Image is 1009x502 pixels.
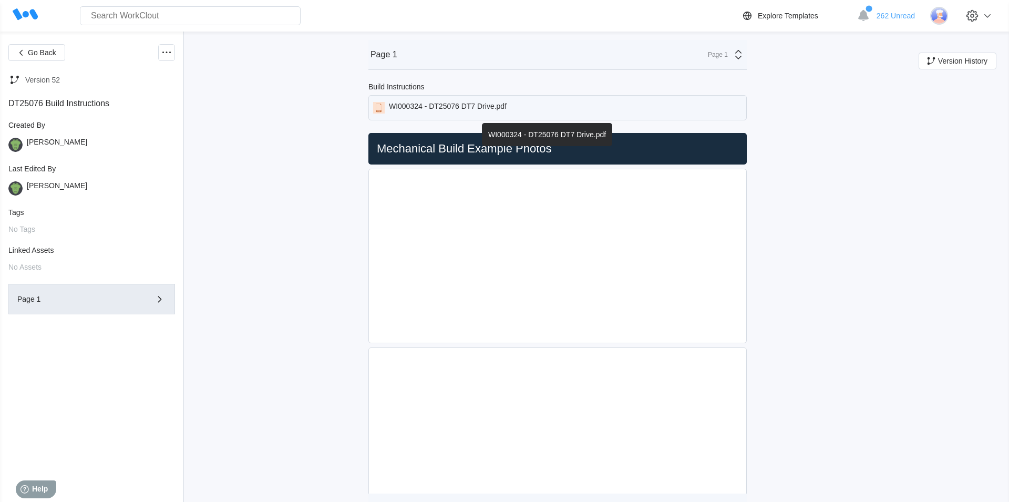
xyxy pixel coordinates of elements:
img: gator.png [8,181,23,196]
div: [PERSON_NAME] [27,181,87,196]
div: [PERSON_NAME] [27,138,87,152]
img: Screenshot2024-11-22132739.jpg [388,169,727,446]
span: Go Back [28,49,56,56]
div: Created By [8,121,175,129]
div: Version 52 [25,76,60,84]
div: Page 1 [17,295,136,303]
div: No Tags [8,225,175,233]
div: Tags [8,208,175,217]
div: WI000324 - DT25076 DT7 Drive.pdf [389,102,507,114]
span: Version History [938,57,987,65]
div: DT25076 Build Instructions [8,99,175,108]
div: Last Edited By [8,165,175,173]
img: user-3.png [930,7,948,25]
div: Page 1 [702,51,728,58]
button: Go Back [8,44,65,61]
button: Page 1 [8,284,175,314]
img: gator.png [8,138,23,152]
span: 262 Unread [877,12,915,20]
a: Explore Templates [741,9,852,22]
div: No Assets [8,263,175,271]
div: WI000324 - DT25076 DT7 Drive.pdf [482,123,612,146]
input: Search WorkClout [80,6,301,25]
div: Page 1 [370,50,397,59]
div: Explore Templates [758,12,818,20]
h2: Mechanical Build Example Photos [373,141,743,156]
button: Version History [919,53,996,69]
div: Build Instructions [368,83,425,91]
div: Linked Assets [8,246,175,254]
